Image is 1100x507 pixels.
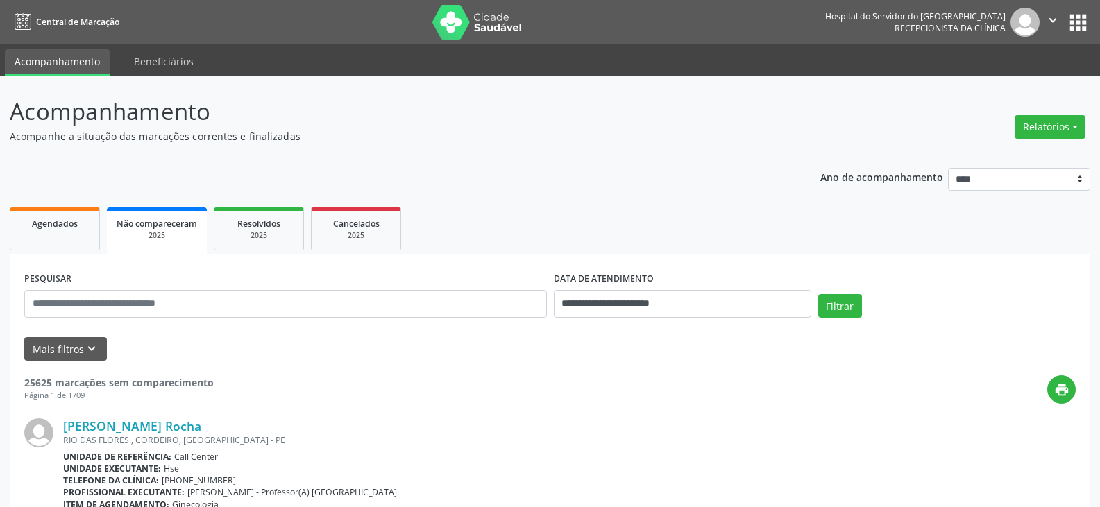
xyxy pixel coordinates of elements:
[237,218,280,230] span: Resolvidos
[1054,382,1069,397] i: print
[63,434,1076,446] div: RIO DAS FLORES , CORDEIRO, [GEOGRAPHIC_DATA] - PE
[10,10,119,33] a: Central de Marcação
[162,474,236,486] span: [PHONE_NUMBER]
[117,218,197,230] span: Não compareceram
[1010,8,1040,37] img: img
[825,10,1006,22] div: Hospital do Servidor do [GEOGRAPHIC_DATA]
[63,418,201,433] a: [PERSON_NAME] Rocha
[5,49,110,76] a: Acompanhamento
[10,129,766,144] p: Acompanhe a situação das marcações correntes e finalizadas
[164,463,179,474] span: Hse
[32,218,78,230] span: Agendados
[24,268,71,290] label: PESQUISAR
[24,390,214,402] div: Página 1 de 1709
[63,474,159,486] b: Telefone da clínica:
[36,16,119,28] span: Central de Marcação
[224,230,294,241] div: 2025
[63,486,185,498] b: Profissional executante:
[1015,115,1085,139] button: Relatórios
[1047,375,1076,404] button: print
[24,337,107,361] button: Mais filtroskeyboard_arrow_down
[1040,8,1066,37] button: 
[333,218,380,230] span: Cancelados
[174,451,218,463] span: Call Center
[117,230,197,241] div: 2025
[10,94,766,129] p: Acompanhamento
[554,268,654,290] label: DATA DE ATENDIMENTO
[187,486,397,498] span: [PERSON_NAME] - Professor(A) [GEOGRAPHIC_DATA]
[895,22,1006,34] span: Recepcionista da clínica
[84,341,99,356] i: keyboard_arrow_down
[1066,10,1090,35] button: apps
[63,451,171,463] b: Unidade de referência:
[24,418,53,447] img: img
[63,463,161,474] b: Unidade executante:
[124,49,203,74] a: Beneficiários
[1045,12,1060,28] i: 
[321,230,391,241] div: 2025
[818,294,862,318] button: Filtrar
[820,168,943,185] p: Ano de acompanhamento
[24,376,214,389] strong: 25625 marcações sem comparecimento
